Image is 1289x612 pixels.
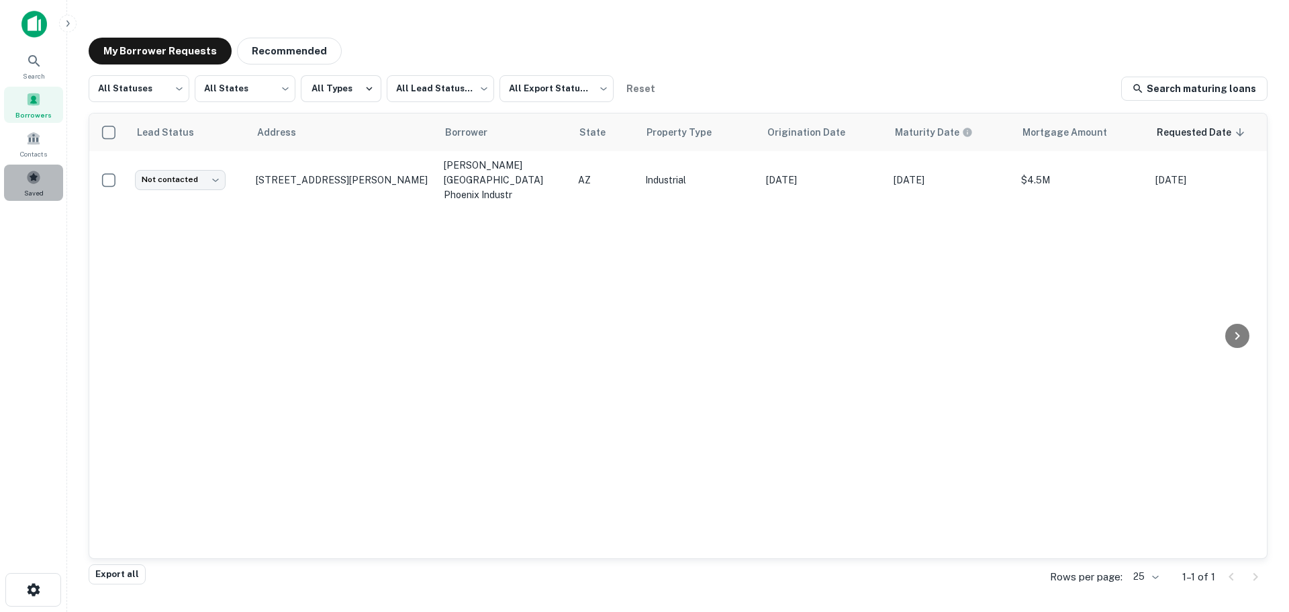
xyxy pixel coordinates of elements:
[1050,569,1123,585] p: Rows per page:
[766,173,880,187] p: [DATE]
[1128,567,1161,586] div: 25
[89,71,189,106] div: All Statuses
[499,71,614,106] div: All Export Statuses
[135,170,226,189] div: Not contacted
[444,158,565,202] p: [PERSON_NAME][GEOGRAPHIC_DATA] phoenix industr
[759,114,887,151] th: Origination Date
[579,124,623,140] span: State
[256,174,430,186] p: [STREET_ADDRESS][PERSON_NAME]
[24,187,44,198] span: Saved
[645,173,753,187] p: Industrial
[895,125,973,140] div: Maturity dates displayed may be estimated. Please contact the lender for the most accurate maturi...
[619,75,662,102] button: Reset
[15,110,52,120] span: Borrowers
[578,173,632,187] p: AZ
[1149,114,1276,151] th: Requested Date
[895,125,990,140] span: Maturity dates displayed may be estimated. Please contact the lender for the most accurate maturi...
[1155,173,1270,187] p: [DATE]
[89,564,146,584] button: Export all
[571,114,638,151] th: State
[1182,569,1215,585] p: 1–1 of 1
[887,114,1014,151] th: Maturity dates displayed may be estimated. Please contact the lender for the most accurate maturi...
[21,11,47,38] img: capitalize-icon.png
[894,173,1008,187] p: [DATE]
[128,114,249,151] th: Lead Status
[20,148,47,159] span: Contacts
[4,165,63,201] a: Saved
[136,124,211,140] span: Lead Status
[1022,124,1125,140] span: Mortgage Amount
[257,124,314,140] span: Address
[237,38,342,64] button: Recommended
[4,126,63,162] a: Contacts
[1157,124,1249,140] span: Requested Date
[1121,77,1268,101] a: Search maturing loans
[387,71,494,106] div: All Lead Statuses
[1021,173,1142,187] p: $4.5M
[195,71,295,106] div: All States
[4,87,63,123] a: Borrowers
[301,75,381,102] button: All Types
[4,48,63,84] a: Search
[23,71,45,81] span: Search
[767,124,863,140] span: Origination Date
[638,114,759,151] th: Property Type
[647,124,729,140] span: Property Type
[445,124,505,140] span: Borrower
[89,38,232,64] button: My Borrower Requests
[249,114,437,151] th: Address
[437,114,571,151] th: Borrower
[895,125,959,140] h6: Maturity Date
[1222,505,1289,569] iframe: Chat Widget
[1014,114,1149,151] th: Mortgage Amount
